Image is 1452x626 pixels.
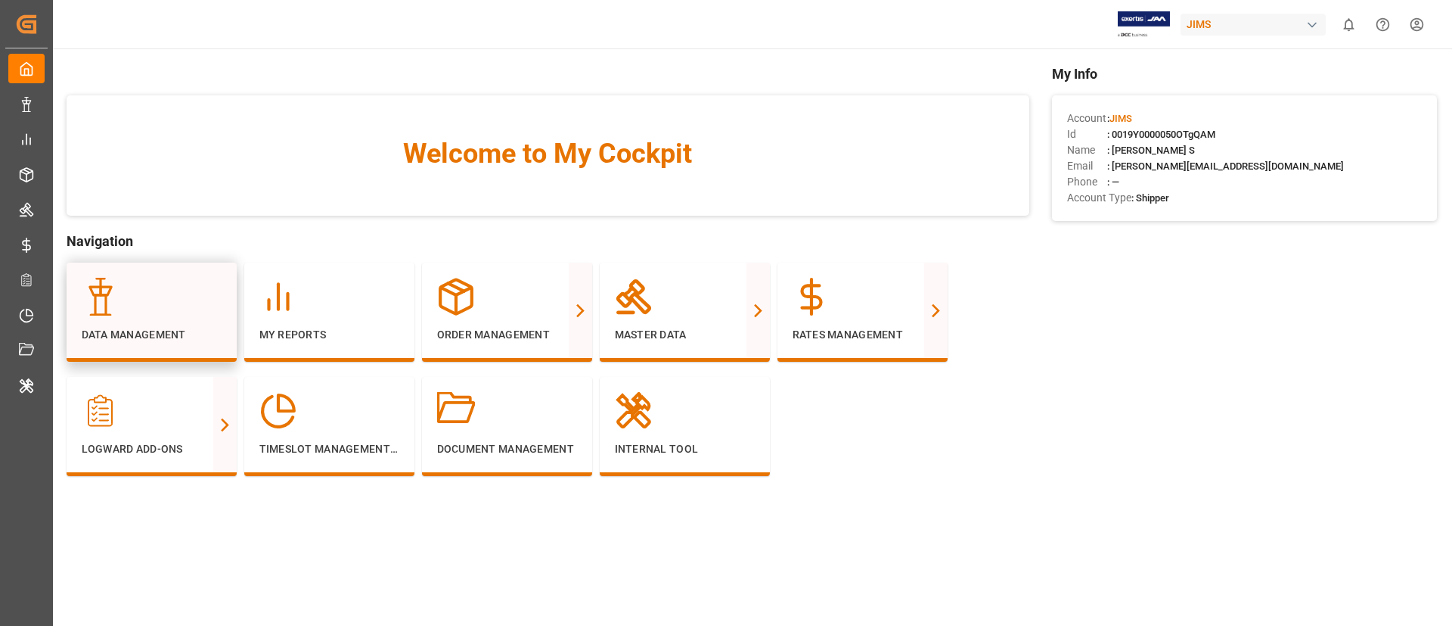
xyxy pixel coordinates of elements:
span: : — [1107,176,1119,188]
button: JIMS [1181,10,1332,39]
p: Internal Tool [615,441,755,457]
span: Welcome to My Cockpit [97,133,999,174]
span: Phone [1067,174,1107,190]
span: Email [1067,158,1107,174]
p: Master Data [615,327,755,343]
span: Name [1067,142,1107,158]
p: Document Management [437,441,577,457]
span: JIMS [1109,113,1132,124]
p: Timeslot Management V2 [259,441,399,457]
span: My Info [1052,64,1437,84]
span: : Shipper [1131,192,1169,204]
span: : [PERSON_NAME][EMAIL_ADDRESS][DOMAIN_NAME] [1107,160,1344,172]
span: Account Type [1067,190,1131,206]
p: Data Management [82,327,222,343]
button: Help Center [1366,8,1400,42]
span: : 0019Y0000050OTgQAM [1107,129,1215,140]
p: Rates Management [793,327,932,343]
span: Navigation [67,231,1029,251]
span: : [PERSON_NAME] S [1107,145,1195,156]
span: Account [1067,111,1107,126]
button: show 0 new notifications [1332,8,1366,42]
div: JIMS [1181,14,1326,36]
img: Exertis%20JAM%20-%20Email%20Logo.jpg_1722504956.jpg [1118,11,1170,38]
p: Logward Add-ons [82,441,222,457]
span: : [1107,113,1132,124]
p: My Reports [259,327,399,343]
p: Order Management [437,327,577,343]
span: Id [1067,126,1107,142]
